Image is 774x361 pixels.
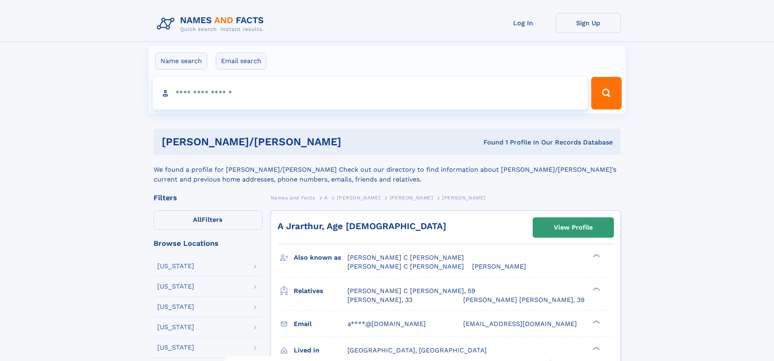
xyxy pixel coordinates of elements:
[491,13,556,33] a: Log In
[337,193,380,203] a: [PERSON_NAME]
[154,194,262,201] div: Filters
[271,193,315,203] a: Names and Facts
[463,295,585,304] a: [PERSON_NAME] [PERSON_NAME], 39
[157,283,194,290] div: [US_STATE]
[347,295,412,304] a: [PERSON_NAME], 33
[347,263,464,270] span: [PERSON_NAME] C [PERSON_NAME]
[216,53,267,70] label: Email search
[347,254,464,261] span: [PERSON_NAME] C [PERSON_NAME]
[591,319,601,324] div: ❯
[463,320,577,328] span: [EMAIL_ADDRESS][DOMAIN_NAME]
[193,216,202,223] span: All
[154,240,262,247] div: Browse Locations
[154,13,271,35] img: Logo Names and Facts
[591,286,601,291] div: ❯
[347,287,475,295] a: [PERSON_NAME] C [PERSON_NAME], 59
[278,221,446,231] a: A Jrarthur, Age [DEMOGRAPHIC_DATA]
[294,251,347,265] h3: Also known as
[154,210,262,230] label: Filters
[347,346,487,354] span: [GEOGRAPHIC_DATA], [GEOGRAPHIC_DATA]
[390,193,433,203] a: [PERSON_NAME]
[554,218,593,237] div: View Profile
[294,317,347,331] h3: Email
[157,263,194,269] div: [US_STATE]
[294,284,347,298] h3: Relatives
[591,77,621,109] button: Search Button
[533,218,614,237] a: View Profile
[157,324,194,330] div: [US_STATE]
[153,77,588,109] input: search input
[157,344,194,351] div: [US_STATE]
[324,193,328,203] a: A
[442,195,486,201] span: [PERSON_NAME]
[154,155,621,184] div: We found a profile for [PERSON_NAME]/[PERSON_NAME] Check out our directory to find information ab...
[294,343,347,357] h3: Lived in
[157,304,194,310] div: [US_STATE]
[412,138,613,147] div: Found 1 Profile In Our Records Database
[591,253,601,258] div: ❯
[390,195,433,201] span: [PERSON_NAME]
[337,195,380,201] span: [PERSON_NAME]
[324,195,328,201] span: A
[162,137,412,147] h1: [PERSON_NAME]/[PERSON_NAME]
[472,263,526,270] span: [PERSON_NAME]
[556,13,621,33] a: Sign Up
[155,53,207,70] label: Name search
[591,346,601,351] div: ❯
